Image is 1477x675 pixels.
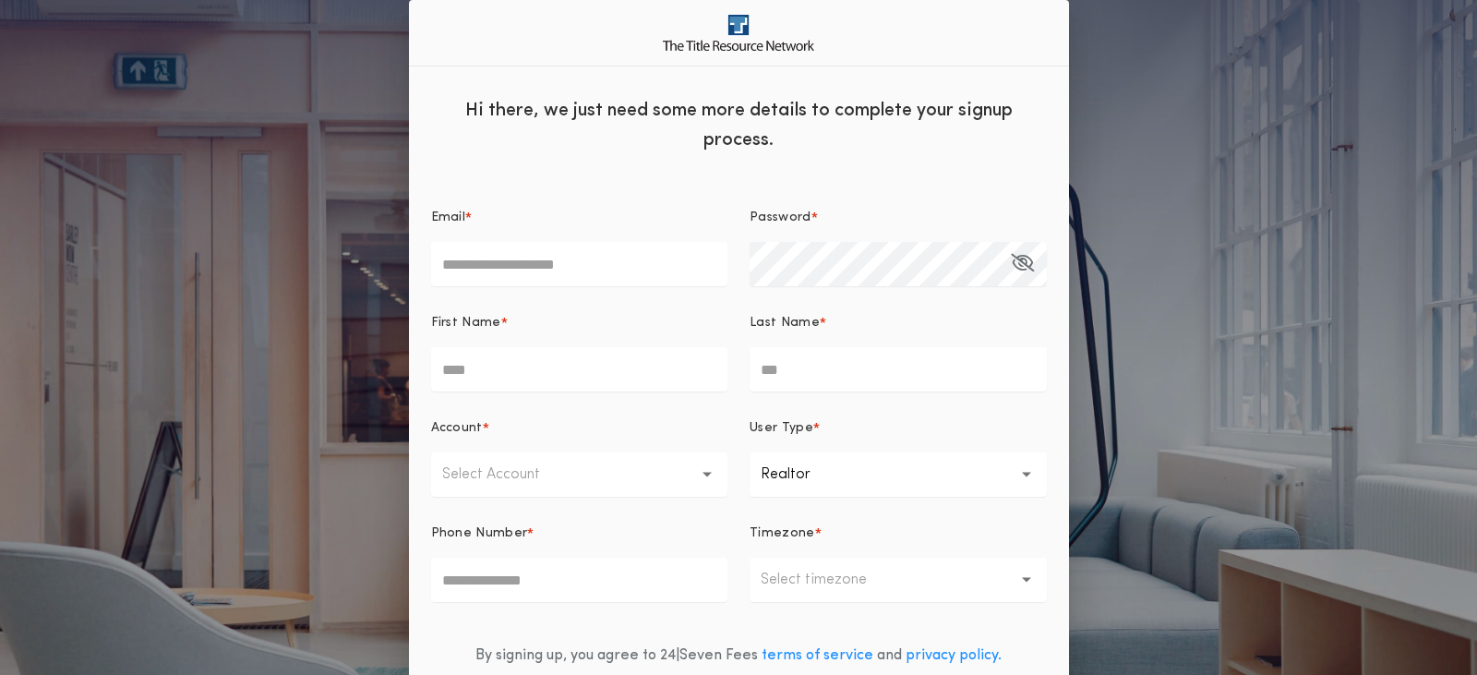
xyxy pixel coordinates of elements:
[761,464,840,486] p: Realtor
[750,524,815,543] p: Timezone
[431,242,728,286] input: Email*
[663,15,814,51] img: logo
[750,347,1047,392] input: Last Name*
[431,558,728,602] input: Phone Number*
[431,452,728,497] button: Select Account
[906,648,1002,663] a: privacy policy.
[431,524,528,543] p: Phone Number
[762,648,873,663] a: terms of service
[750,452,1047,497] button: Realtor
[750,209,811,227] p: Password
[750,419,813,438] p: User Type
[431,209,466,227] p: Email
[750,558,1047,602] button: Select timezone
[761,569,896,591] p: Select timezone
[750,314,820,332] p: Last Name
[442,464,570,486] p: Select Account
[431,314,501,332] p: First Name
[431,419,483,438] p: Account
[431,347,728,392] input: First Name*
[1011,242,1034,286] button: Password*
[750,242,1047,286] input: Password*
[409,81,1069,164] div: Hi there, we just need some more details to complete your signup process.
[475,645,1002,667] div: By signing up, you agree to 24|Seven Fees and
